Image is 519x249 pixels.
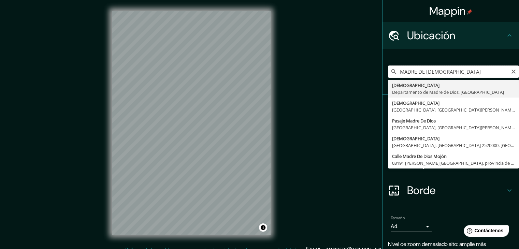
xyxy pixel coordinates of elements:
[511,68,516,74] button: Claro
[392,100,439,106] font: [DEMOGRAPHIC_DATA]
[407,28,456,43] font: Ubicación
[112,11,271,235] canvas: Mapa
[391,221,432,232] div: A4
[391,223,398,230] font: A4
[429,4,466,18] font: Mappin
[407,183,436,197] font: Borde
[392,135,439,142] font: [DEMOGRAPHIC_DATA]
[383,122,519,149] div: Estilo
[383,95,519,122] div: Patas
[392,153,447,159] font: Calle Madre De Dios Mojón
[392,118,436,124] font: Pasaje Madre De Dios
[391,215,405,221] font: Tamaño
[383,22,519,49] div: Ubicación
[388,65,519,78] input: Elige tu ciudad o zona
[392,89,504,95] font: Departamento de Madre de Dios, [GEOGRAPHIC_DATA]
[388,240,486,248] font: Nivel de zoom demasiado alto: amplíe más
[392,82,439,88] font: [DEMOGRAPHIC_DATA]
[458,222,511,241] iframe: Lanzador de widgets de ayuda
[467,9,472,15] img: pin-icon.png
[383,149,519,177] div: Disposición
[383,177,519,204] div: Borde
[259,223,267,232] button: Activar o desactivar atribución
